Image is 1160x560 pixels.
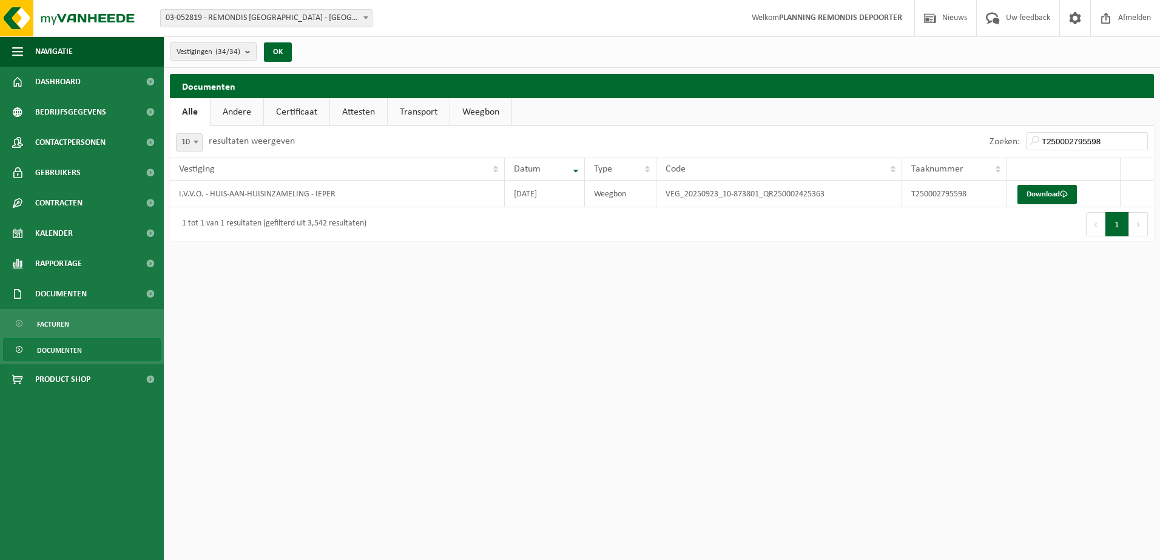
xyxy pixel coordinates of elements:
[35,36,73,67] span: Navigatie
[264,42,292,62] button: OK
[170,181,505,207] td: I.V.V.O. - HUIS-AAN-HUISINZAMELING - IEPER
[35,67,81,97] span: Dashboard
[585,181,656,207] td: Weegbon
[211,98,263,126] a: Andere
[177,134,202,151] span: 10
[911,164,963,174] span: Taaknummer
[656,181,902,207] td: VEG_20250923_10-873801_QR250002425363
[902,181,1007,207] td: T250002795598
[1105,212,1129,236] button: 1
[594,164,612,174] span: Type
[179,164,215,174] span: Vestiging
[160,9,373,27] span: 03-052819 - REMONDIS WEST-VLAANDEREN - OOSTENDE
[209,136,295,146] label: resultaten weergeven
[779,13,902,22] strong: PLANNING REMONDIS DEPOORTER
[35,364,90,395] span: Product Shop
[264,98,329,126] a: Certificaat
[170,74,1154,98] h2: Documenten
[170,98,210,126] a: Alle
[176,133,203,152] span: 10
[666,164,686,174] span: Code
[1129,212,1148,236] button: Next
[388,98,450,126] a: Transport
[35,248,82,279] span: Rapportage
[161,10,372,27] span: 03-052819 - REMONDIS WEST-VLAANDEREN - OOSTENDE
[35,127,106,158] span: Contactpersonen
[1086,212,1105,236] button: Previous
[3,312,161,335] a: Facturen
[35,97,106,127] span: Bedrijfsgegevens
[37,339,82,362] span: Documenten
[330,98,387,126] a: Attesten
[215,48,240,56] count: (34/34)
[450,98,511,126] a: Weegbon
[1017,185,1077,204] a: Download
[177,43,240,61] span: Vestigingen
[990,137,1020,147] label: Zoeken:
[35,188,83,218] span: Contracten
[176,213,366,235] div: 1 tot 1 van 1 resultaten (gefilterd uit 3,542 resultaten)
[37,313,69,336] span: Facturen
[35,279,87,309] span: Documenten
[35,218,73,248] span: Kalender
[3,338,161,361] a: Documenten
[35,158,81,188] span: Gebruikers
[505,181,585,207] td: [DATE]
[514,164,541,174] span: Datum
[170,42,257,61] button: Vestigingen(34/34)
